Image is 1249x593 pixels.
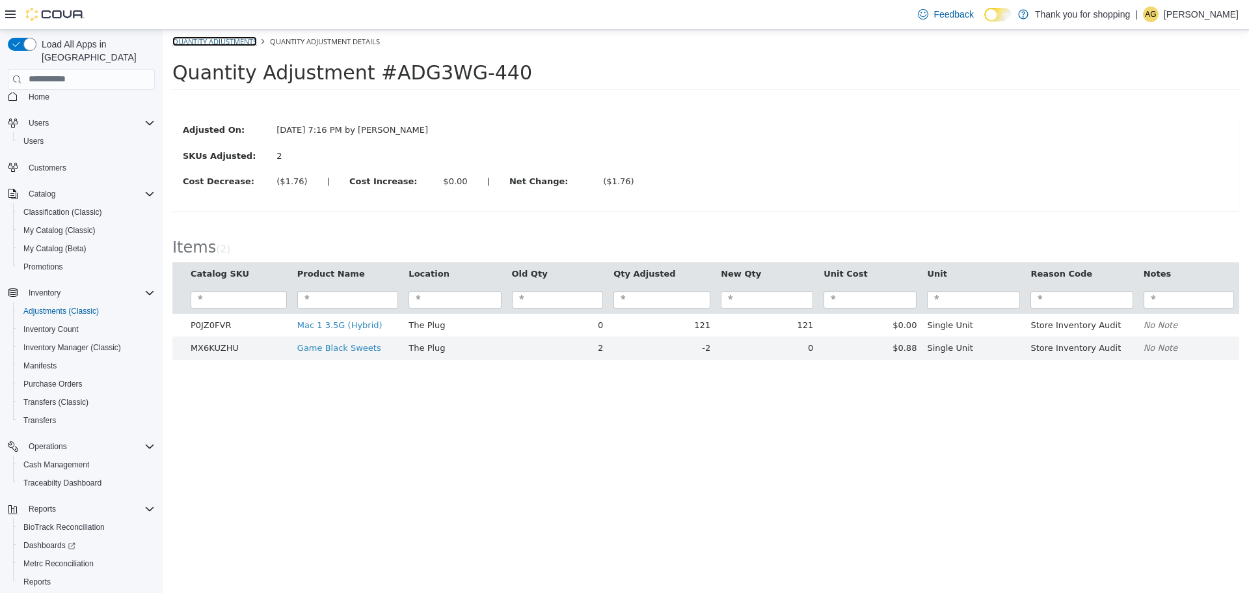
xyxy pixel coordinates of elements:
span: Inventory Manager (Classic) [18,340,155,355]
span: Cash Management [18,457,155,473]
span: Users [23,136,44,146]
button: Promotions [13,258,160,276]
span: Dashboards [23,540,75,551]
button: Reports [13,573,160,591]
p: [PERSON_NAME] [1164,7,1239,22]
span: Inventory [29,288,60,298]
span: Classification (Classic) [23,207,102,217]
span: BioTrack Reconciliation [18,519,155,535]
a: Game Black Sweets [135,313,219,323]
span: Purchase Orders [23,379,83,389]
td: 2 [344,307,446,330]
span: Reports [18,574,155,590]
small: ( ) [53,214,68,225]
span: Catalog [23,186,155,202]
span: 2 [57,214,64,225]
span: Inventory Count [18,322,155,337]
span: Promotions [18,259,155,275]
button: Users [23,115,54,131]
span: My Catalog (Classic) [23,225,96,236]
span: Manifests [18,358,155,374]
div: ($1.76) [114,145,144,158]
span: Customers [29,163,66,173]
span: Feedback [933,8,973,21]
button: Inventory [23,285,66,301]
td: Single Unit [759,307,863,330]
button: My Catalog (Classic) [13,221,160,240]
button: Purchase Orders [13,375,160,393]
span: The Plug [246,313,282,323]
button: Unit Cost [661,238,707,251]
label: | [155,145,177,158]
button: Reports [3,500,160,518]
span: Operations [29,441,67,452]
button: Operations [3,437,160,456]
em: No Note [981,290,1015,300]
span: Dashboards [18,538,155,553]
a: Metrc Reconciliation [18,556,99,572]
div: ($1.76) [440,145,471,158]
span: Cash Management [23,460,89,470]
button: Manifests [13,357,160,375]
td: 0 [553,307,656,330]
span: Quantity Adjustment Details [107,7,217,16]
a: Home [23,89,55,105]
span: Users [18,133,155,149]
a: Adjustments (Classic) [18,303,104,319]
span: Home [29,92,49,102]
td: Store Inventory Audit [863,307,975,330]
span: Inventory Manager (Classic) [23,342,121,353]
button: Inventory Count [13,320,160,338]
a: Cash Management [18,457,94,473]
td: $0.88 [656,307,759,330]
td: 121 [446,284,553,307]
p: | [1135,7,1138,22]
a: Dashboards [13,536,160,555]
button: Inventory [3,284,160,302]
span: Transfers (Classic) [23,397,88,407]
label: SKUs Adjusted: [10,120,104,133]
button: Inventory Manager (Classic) [13,338,160,357]
button: Catalog [23,186,60,202]
a: Manifests [18,358,62,374]
div: $0.00 [280,145,304,158]
img: Cova [26,8,85,21]
span: Operations [23,439,155,454]
td: Single Unit [759,284,863,307]
button: Users [3,114,160,132]
td: -2 [446,307,553,330]
td: P0JZ0FVR [23,284,129,307]
div: 2 [114,120,272,133]
span: Traceabilty Dashboard [23,478,101,488]
button: Location [246,238,289,251]
button: Operations [23,439,72,454]
span: Catalog [29,189,55,199]
button: Users [13,132,160,150]
button: Cash Management [13,456,160,474]
span: My Catalog (Beta) [23,243,87,254]
a: Quantity Adjustments [10,7,94,16]
span: Customers [23,159,155,176]
span: Users [29,118,49,128]
label: | [315,145,337,158]
p: Thank you for shopping [1035,7,1130,22]
span: Adjustments (Classic) [18,303,155,319]
input: Dark Mode [984,8,1012,21]
button: Classification (Classic) [13,203,160,221]
a: Feedback [913,1,978,27]
button: Transfers [13,411,160,430]
button: Qty Adjusted [451,238,515,251]
td: 0 [344,284,446,307]
span: The Plug [246,290,282,300]
span: Adjustments (Classic) [23,306,99,316]
span: Manifests [23,361,57,371]
a: My Catalog (Beta) [18,241,92,256]
span: Transfers [18,413,155,428]
a: Promotions [18,259,68,275]
span: Promotions [23,262,63,272]
span: AG [1145,7,1156,22]
a: Transfers [18,413,61,428]
span: Purchase Orders [18,376,155,392]
a: Dashboards [18,538,81,553]
button: Traceabilty Dashboard [13,474,160,492]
